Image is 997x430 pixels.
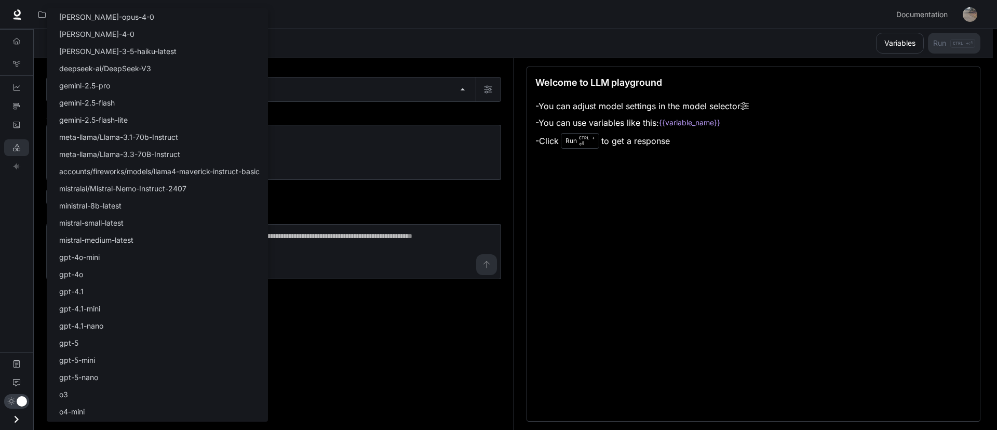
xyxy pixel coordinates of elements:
[59,389,68,400] p: o3
[59,303,100,314] p: gpt-4.1-mini
[59,269,83,280] p: gpt-4o
[59,217,124,228] p: mistral-small-latest
[59,166,260,177] p: accounts/fireworks/models/llama4-maverick-instruct-basic
[59,200,122,211] p: ministral-8b-latest
[59,372,98,383] p: gpt-5-nano
[59,337,78,348] p: gpt-5
[59,97,115,108] p: gemini-2.5-flash
[59,406,85,417] p: o4-mini
[59,286,84,297] p: gpt-4.1
[59,149,180,160] p: meta-llama/Llama-3.3-70B-Instruct
[59,234,133,245] p: mistral-medium-latest
[59,11,154,22] p: [PERSON_NAME]-opus-4-0
[59,355,95,366] p: gpt-5-mini
[59,252,100,263] p: gpt-4o-mini
[59,63,151,74] p: deepseek-ai/DeepSeek-V3
[59,46,177,57] p: [PERSON_NAME]-3-5-haiku-latest
[59,114,128,125] p: gemini-2.5-flash-lite
[59,183,186,194] p: mistralai/Mistral-Nemo-Instruct-2407
[59,132,178,142] p: meta-llama/Llama-3.1-70b-Instruct
[59,29,134,40] p: [PERSON_NAME]-4-0
[59,80,110,91] p: gemini-2.5-pro
[59,320,103,331] p: gpt-4.1-nano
